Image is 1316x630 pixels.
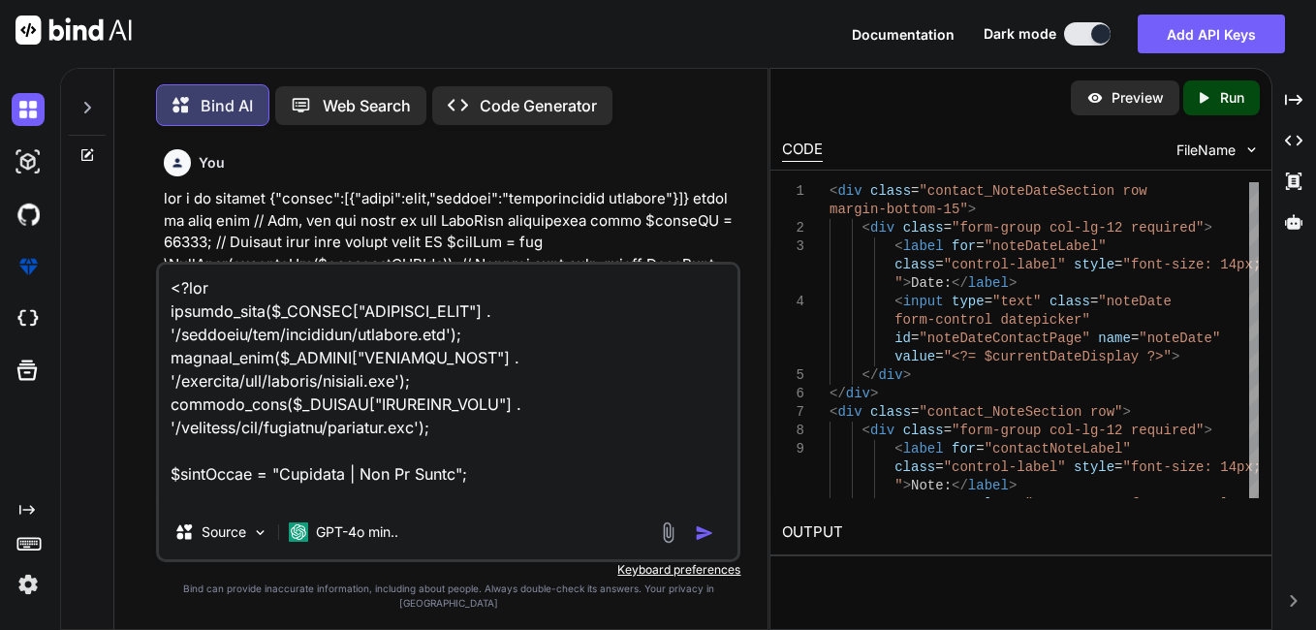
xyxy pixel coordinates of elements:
span: input [903,294,944,309]
div: 10 [782,495,804,514]
span: < [830,404,837,420]
span: < [862,220,870,236]
div: 5 [782,366,804,385]
span: div [879,367,903,383]
span: = [977,238,985,254]
span: label [903,441,944,457]
span: Date: [911,275,952,291]
div: 4 [782,293,804,311]
img: preview [1086,89,1104,107]
div: 1 [782,182,804,201]
span: "contactNote form-control [1025,496,1229,512]
h2: OUTPUT [770,510,1270,555]
span: = [944,423,952,438]
p: Source [202,522,246,542]
span: "contact_NoteDateSection row [920,183,1147,199]
div: 2 [782,219,804,237]
span: "control-label" [944,257,1066,272]
p: Preview [1112,88,1164,108]
h6: You [199,153,225,173]
img: githubDark [12,198,45,231]
span: Note: [911,478,952,493]
span: > [903,478,911,493]
span: = [936,257,944,272]
img: attachment [657,521,679,544]
span: class [870,404,911,420]
p: Run [1220,88,1244,108]
span: for [952,238,976,254]
img: cloudideIcon [12,302,45,335]
span: FileName [1176,141,1236,160]
span: type [952,294,985,309]
span: label [968,478,1009,493]
span: = [977,441,985,457]
span: > [968,202,976,217]
span: < [830,183,837,199]
img: darkChat [12,93,45,126]
span: "font-size: 14px; [1123,459,1262,475]
span: class [903,220,944,236]
span: " [895,478,903,493]
span: class [903,423,944,438]
span: id [895,331,912,346]
span: form-control datepicker" [895,312,1091,328]
span: "font-size: 14px; [1123,257,1262,272]
span: style [1074,459,1114,475]
span: < [895,238,903,254]
span: "form-group col-lg-12 required" [952,423,1204,438]
span: </ [830,386,846,401]
span: class [870,183,911,199]
span: = [985,294,992,309]
span: < [895,441,903,457]
span: = [1114,257,1122,272]
span: class [977,496,1018,512]
span: "form-group col-lg-12 required" [952,220,1204,236]
p: Web Search [323,94,411,117]
span: > [903,275,911,291]
span: = [911,183,919,199]
span: > [1205,423,1212,438]
span: "noteDateContactPage" [920,331,1090,346]
span: textarea [903,496,968,512]
div: 9 [782,440,804,458]
p: Bind AI [201,94,253,117]
img: chevron down [1243,142,1260,158]
span: Dark mode [984,24,1056,44]
button: Documentation [852,24,955,45]
span: div [846,386,870,401]
img: icon [695,523,714,543]
p: Keyboard preferences [156,562,740,578]
span: = [936,459,944,475]
span: class [895,459,936,475]
span: label [968,275,1009,291]
img: settings [12,568,45,601]
p: Code Generator [480,94,597,117]
span: </ [952,275,968,291]
span: < [895,496,903,512]
span: name [1099,331,1132,346]
span: style [1074,257,1114,272]
span: = [1090,294,1098,309]
img: Pick Models [252,524,268,541]
div: 8 [782,422,804,440]
button: Add API Keys [1138,15,1285,53]
div: 6 [782,385,804,403]
span: = [1131,331,1139,346]
span: "<?= $currentDateDisplay ?>" [944,349,1172,364]
textarea: <?lor ipsumdo_sita($_CONSEC["ADIPISCI_ELIT"] . '/seddoeiu/tem/incididun/utlabore.etd'); magnaal_e... [159,265,737,505]
span: " [895,275,903,291]
p: Bind can provide inaccurate information, including about people. Always double-check its answers.... [156,582,740,611]
img: GPT-4o mini [289,522,308,542]
span: > [870,386,878,401]
span: > [1009,275,1017,291]
span: = [936,349,944,364]
img: Bind AI [16,16,132,45]
p: GPT-4o min.. [316,522,398,542]
span: "contact_NoteSection row" [920,404,1123,420]
span: </ [952,478,968,493]
span: "noteDate [1099,294,1173,309]
span: div [870,220,894,236]
span: = [944,220,952,236]
span: div [838,183,862,199]
span: > [1009,478,1017,493]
